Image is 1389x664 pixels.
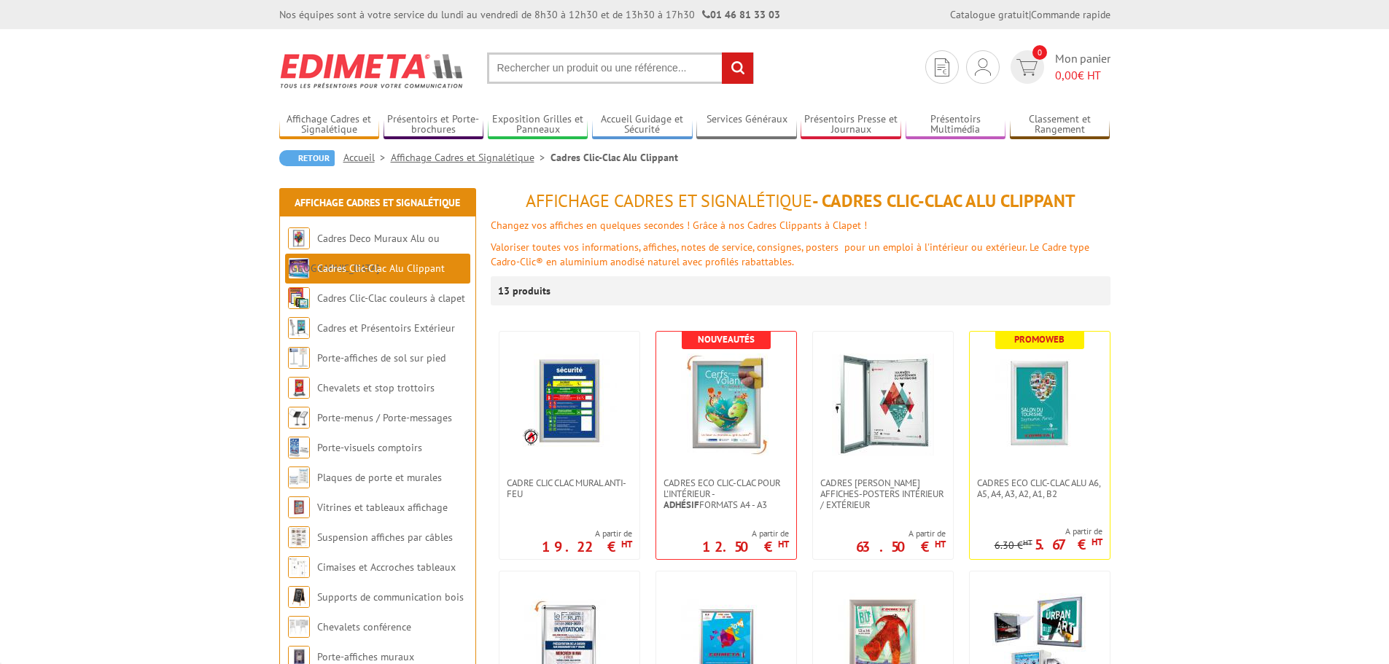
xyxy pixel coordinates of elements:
[491,192,1110,211] h1: - Cadres Clic-Clac Alu Clippant
[621,538,632,550] sup: HT
[391,151,550,164] a: Affichage Cadres et Signalétique
[317,321,455,335] a: Cadres et Présentoirs Extérieur
[317,441,422,454] a: Porte-visuels comptoirs
[1016,59,1038,76] img: devis rapide
[384,113,484,137] a: Présentoirs et Porte-brochures
[722,52,753,84] input: rechercher
[1035,540,1102,549] p: 5.67 €
[935,538,946,550] sup: HT
[279,7,780,22] div: Nos équipes sont à votre service du lundi au vendredi de 8h30 à 12h30 et de 13h30 à 17h30
[702,542,789,551] p: 12.50 €
[801,113,901,137] a: Présentoirs Presse et Journaux
[279,113,380,137] a: Affichage Cadres et Signalétique
[498,276,553,305] p: 13 produits
[317,501,448,514] a: Vitrines et tableaux affichage
[950,7,1110,22] div: |
[288,437,310,458] img: Porte-visuels comptoirs
[288,616,310,638] img: Chevalets conférence
[288,466,310,488] img: Plaques de porte et murales
[317,620,411,633] a: Chevalets conférence
[542,542,632,551] p: 19.22 €
[288,317,310,339] img: Cadres et Présentoirs Extérieur
[977,477,1102,499] span: Cadres Eco Clic-Clac alu A6, A5, A4, A3, A2, A1, B2
[702,528,789,539] span: A partir de
[1010,113,1110,137] a: Classement et Rangement
[288,407,310,429] img: Porte-menus / Porte-messages
[820,477,946,510] span: Cadres [PERSON_NAME] affiches-posters intérieur / extérieur
[664,499,699,511] strong: Adhésif
[675,354,777,456] img: Cadres Eco Clic-Clac pour l'intérieur - <strong>Adhésif</strong> formats A4 - A3
[317,471,442,484] a: Plaques de porte et murales
[856,528,946,539] span: A partir de
[970,477,1110,499] a: Cadres Eco Clic-Clac alu A6, A5, A4, A3, A2, A1, B2
[1092,536,1102,548] sup: HT
[1007,50,1110,84] a: devis rapide 0 Mon panier 0,00€ HT
[288,556,310,578] img: Cimaises et Accroches tableaux
[832,354,934,456] img: Cadres vitrines affiches-posters intérieur / extérieur
[279,150,335,166] a: Retour
[975,58,991,76] img: devis rapide
[288,232,440,275] a: Cadres Deco Muraux Alu ou [GEOGRAPHIC_DATA]
[288,227,310,249] img: Cadres Deco Muraux Alu ou Bois
[656,477,796,510] a: Cadres Eco Clic-Clac pour l'intérieur -Adhésifformats A4 - A3
[288,526,310,548] img: Suspension affiches par câbles
[317,590,464,604] a: Supports de communication bois
[288,377,310,399] img: Chevalets et stop trottoirs
[1031,8,1110,21] a: Commande rapide
[317,381,435,394] a: Chevalets et stop trottoirs
[288,347,310,369] img: Porte-affiches de sol sur pied
[343,151,391,164] a: Accueil
[935,58,949,77] img: devis rapide
[317,292,465,305] a: Cadres Clic-Clac couleurs à clapet
[550,150,678,165] li: Cadres Clic-Clac Alu Clippant
[696,113,797,137] a: Services Généraux
[542,528,632,539] span: A partir de
[906,113,1006,137] a: Présentoirs Multimédia
[491,219,867,232] font: Changez vos affiches en quelques secondes ! Grâce à nos Cadres Clippants à Clapet !
[317,351,446,364] a: Porte-affiches de sol sur pied
[317,561,456,574] a: Cimaises et Accroches tableaux
[317,650,414,663] a: Porte-affiches muraux
[317,531,453,544] a: Suspension affiches par câbles
[499,477,639,499] a: Cadre CLIC CLAC Mural ANTI-FEU
[526,190,812,212] span: Affichage Cadres et Signalétique
[288,496,310,518] img: Vitrines et tableaux affichage
[1032,45,1047,60] span: 0
[1055,68,1078,82] span: 0,00
[778,538,789,550] sup: HT
[664,477,789,510] span: Cadres Eco Clic-Clac pour l'intérieur - formats A4 - A3
[1055,67,1110,84] span: € HT
[856,542,946,551] p: 63.50 €
[487,52,754,84] input: Rechercher un produit ou une référence...
[1055,50,1110,84] span: Mon panier
[488,113,588,137] a: Exposition Grilles et Panneaux
[1014,333,1065,345] b: Promoweb
[698,333,755,345] b: Nouveautés
[288,287,310,309] img: Cadres Clic-Clac couleurs à clapet
[317,411,452,424] a: Porte-menus / Porte-messages
[592,113,693,137] a: Accueil Guidage et Sécurité
[317,262,445,275] a: Cadres Clic-Clac Alu Clippant
[288,586,310,608] img: Supports de communication bois
[995,540,1032,551] p: 6.30 €
[507,477,632,499] span: Cadre CLIC CLAC Mural ANTI-FEU
[279,44,465,98] img: Edimeta
[1023,537,1032,547] sup: HT
[995,526,1102,537] span: A partir de
[702,8,780,21] strong: 01 46 81 33 03
[989,354,1091,456] img: Cadres Eco Clic-Clac alu A6, A5, A4, A3, A2, A1, B2
[522,354,617,448] img: Cadre CLIC CLAC Mural ANTI-FEU
[491,241,1089,268] font: Valoriser toutes vos informations, affiches, notes de service, consignes, posters pour un emploi ...
[813,477,953,510] a: Cadres [PERSON_NAME] affiches-posters intérieur / extérieur
[950,8,1029,21] a: Catalogue gratuit
[295,196,460,209] a: Affichage Cadres et Signalétique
